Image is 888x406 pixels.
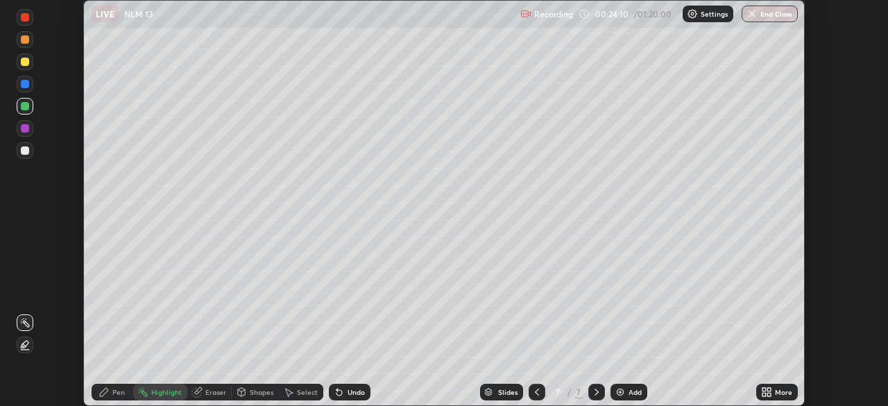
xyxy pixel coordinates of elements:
[96,8,114,19] p: LIVE
[205,389,226,396] div: Eraser
[746,8,758,19] img: end-class-cross
[348,389,365,396] div: Undo
[742,6,798,22] button: End Class
[551,388,565,396] div: 7
[250,389,273,396] div: Shapes
[567,388,572,396] div: /
[775,389,792,396] div: More
[687,8,698,19] img: class-settings-icons
[701,10,728,17] p: Settings
[112,389,125,396] div: Pen
[615,387,626,398] img: add-slide-button
[151,389,182,396] div: Highlight
[124,8,153,19] p: NLM 13
[629,389,642,396] div: Add
[297,389,318,396] div: Select
[534,9,573,19] p: Recording
[520,8,531,19] img: recording.375f2c34.svg
[574,386,583,398] div: 7
[498,389,518,396] div: Slides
